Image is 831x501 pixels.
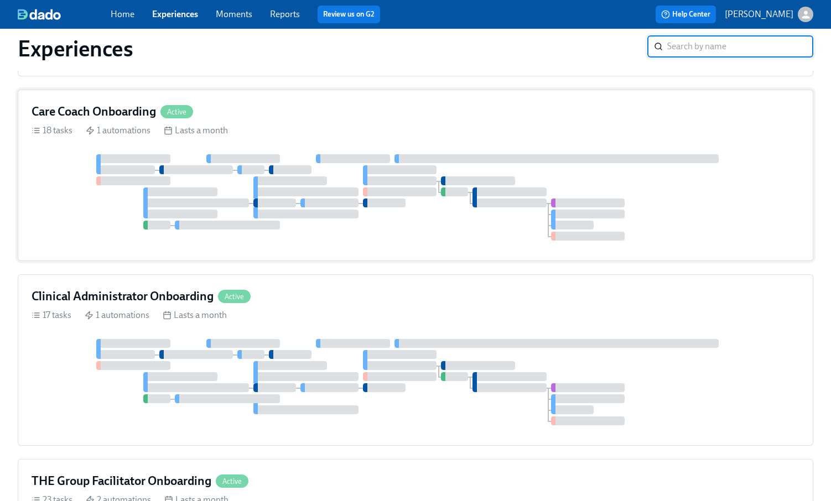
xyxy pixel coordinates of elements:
[725,8,793,20] p: [PERSON_NAME]
[216,477,248,486] span: Active
[86,124,150,137] div: 1 automations
[18,274,813,446] a: Clinical Administrator OnboardingActive17 tasks 1 automations Lasts a month
[32,124,72,137] div: 18 tasks
[32,288,214,305] h4: Clinical Administrator Onboarding
[667,35,813,58] input: Search by name
[152,9,198,19] a: Experiences
[18,9,111,20] a: dado
[18,9,61,20] img: dado
[160,108,193,116] span: Active
[218,293,251,301] span: Active
[661,9,710,20] span: Help Center
[32,309,71,321] div: 17 tasks
[656,6,716,23] button: Help Center
[216,9,252,19] a: Moments
[85,309,149,321] div: 1 automations
[725,7,813,22] button: [PERSON_NAME]
[318,6,380,23] button: Review us on G2
[323,9,375,20] a: Review us on G2
[163,309,227,321] div: Lasts a month
[270,9,300,19] a: Reports
[32,103,156,120] h4: Care Coach Onboarding
[18,90,813,261] a: Care Coach OnboardingActive18 tasks 1 automations Lasts a month
[111,9,134,19] a: Home
[18,35,133,62] h1: Experiences
[32,473,211,489] h4: THE Group Facilitator Onboarding
[164,124,228,137] div: Lasts a month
